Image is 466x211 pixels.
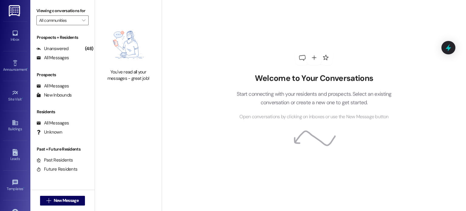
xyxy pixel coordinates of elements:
i:  [46,198,51,203]
div: Past + Future Residents [30,146,95,152]
div: Unknown [36,129,62,135]
img: empty-state [102,24,155,66]
div: Prospects + Residents [30,34,95,41]
div: All Messages [36,55,69,61]
span: • [23,186,24,190]
span: Open conversations by clicking on inboxes or use the New Message button [239,113,388,121]
span: • [27,66,28,71]
img: ResiDesk Logo [9,5,21,16]
a: Templates • [3,177,27,194]
div: You've read all your messages - great job! [102,69,155,82]
div: Past Residents [36,157,73,163]
div: Residents [30,109,95,115]
div: Unanswered [36,46,69,52]
a: Site Visit • [3,88,27,104]
div: All Messages [36,120,69,126]
i:  [82,18,85,23]
h2: Welcome to Your Conversations [227,73,401,83]
span: • [22,96,23,100]
input: All communities [39,15,79,25]
a: Buildings [3,117,27,134]
span: New Message [54,197,79,204]
p: Start connecting with your residents and prospects. Select an existing conversation or create a n... [227,90,401,107]
div: New Inbounds [36,92,72,98]
label: Viewing conversations for [36,6,89,15]
div: All Messages [36,83,69,89]
div: (48) [83,44,95,53]
a: Inbox [3,28,27,44]
div: Future Residents [36,166,77,172]
button: New Message [40,196,85,206]
div: Prospects [30,72,95,78]
a: Leads [3,147,27,164]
